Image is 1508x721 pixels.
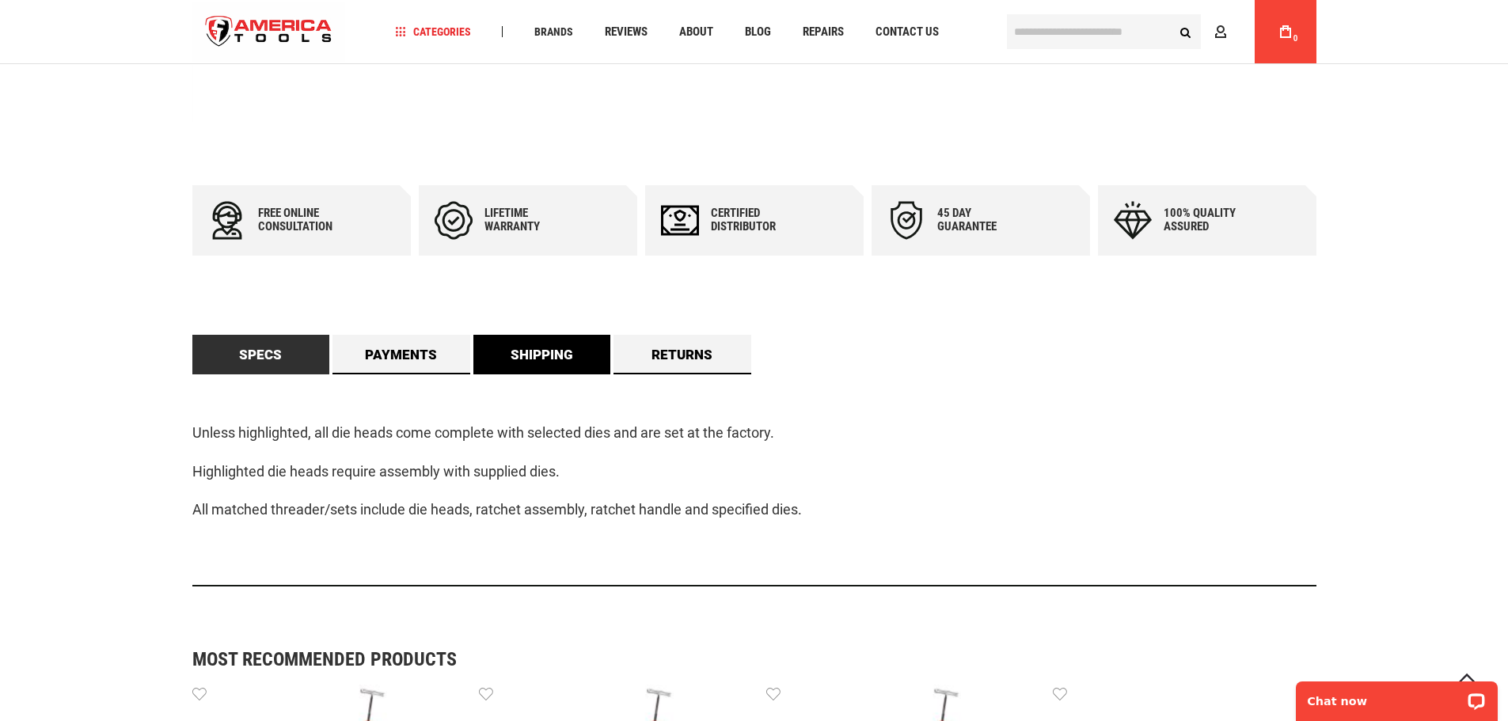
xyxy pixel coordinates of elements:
strong: Most Recommended Products [192,650,1261,669]
a: store logo [192,2,346,62]
div: Certified Distributor [711,207,806,233]
p: Unless highlighted, all die heads come complete with selected dies and are set at the factory. [192,422,1316,445]
a: Returns [613,335,751,374]
a: About [672,21,720,43]
a: Brands [527,21,580,43]
a: Contact Us [868,21,946,43]
span: Contact Us [876,26,939,38]
div: 100% quality assured [1164,207,1259,233]
span: About [679,26,713,38]
a: Categories [388,21,478,43]
img: America Tools [192,2,346,62]
span: Repairs [803,26,844,38]
span: Reviews [605,26,648,38]
a: Payments [332,335,470,374]
button: Search [1171,17,1201,47]
a: Blog [738,21,778,43]
p: All matched threader/sets include die heads, ratchet assembly, ratchet handle and specified dies. [192,499,1316,522]
a: Reviews [598,21,655,43]
span: Brands [534,26,573,37]
a: Repairs [796,21,851,43]
div: Lifetime warranty [484,207,579,233]
span: Categories [395,26,471,37]
span: 0 [1293,34,1298,43]
a: Shipping [473,335,611,374]
div: Free online consultation [258,207,353,233]
div: 45 day Guarantee [937,207,1032,233]
a: Specs [192,335,330,374]
p: Highlighted die heads require assembly with supplied dies. [192,461,1316,484]
span: Blog [745,26,771,38]
iframe: LiveChat chat widget [1286,671,1508,721]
